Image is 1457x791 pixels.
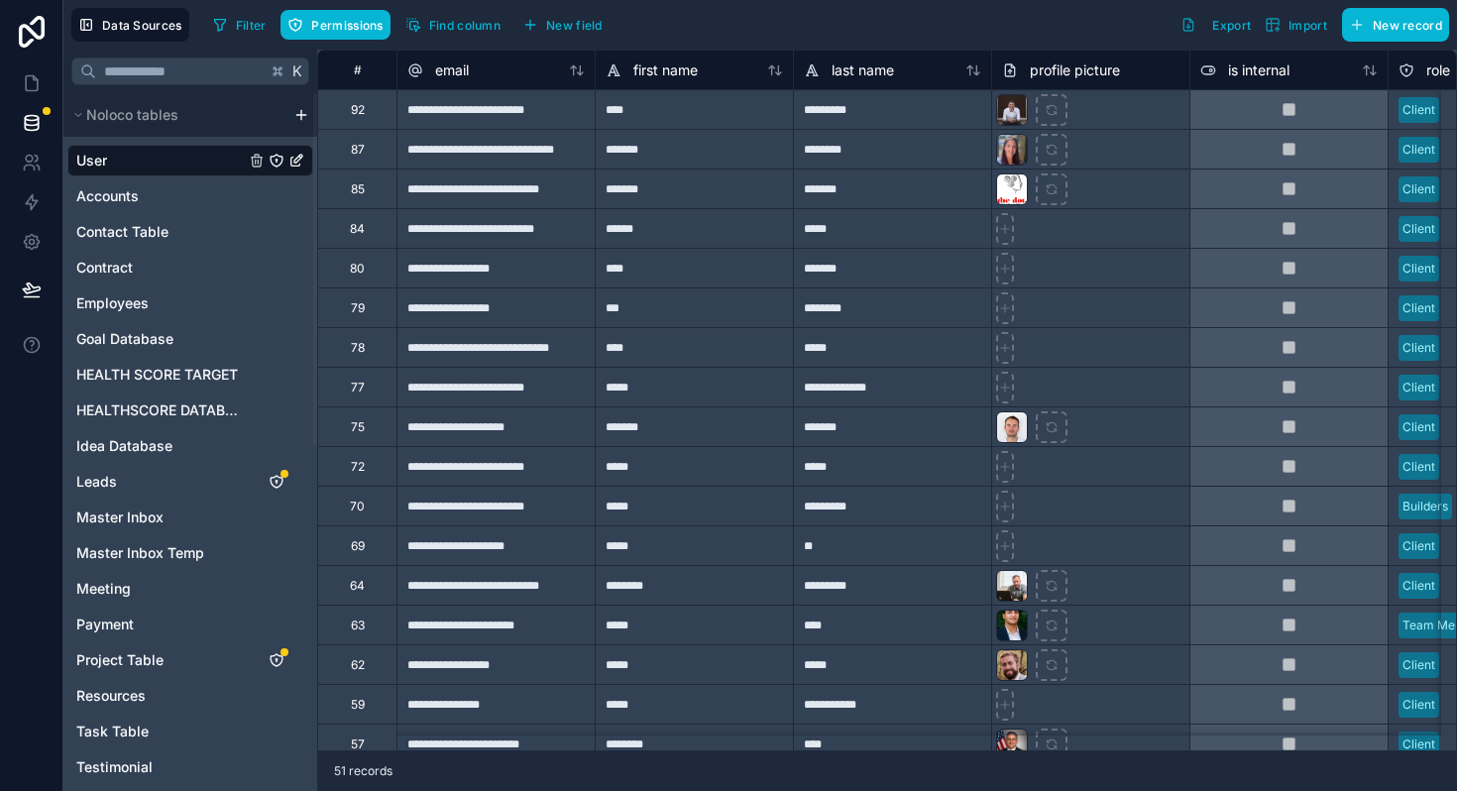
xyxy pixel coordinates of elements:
[76,722,149,741] span: Task Table
[350,261,365,277] div: 80
[351,538,365,554] div: 69
[1402,101,1435,119] div: Client
[1258,8,1334,42] button: Import
[76,650,164,670] span: Project Table
[1402,577,1435,595] div: Client
[76,365,238,385] span: HEALTH SCORE TARGET
[1402,260,1435,278] div: Client
[102,18,182,33] span: Data Sources
[546,18,603,33] span: New field
[1030,60,1120,80] span: profile picture
[1402,498,1448,515] div: Builders
[71,8,189,42] button: Data Sources
[76,258,133,278] span: Contract
[1402,656,1435,674] div: Client
[351,300,365,316] div: 79
[76,722,245,741] a: Task Table
[76,436,172,456] span: Idea Database
[1289,18,1327,33] span: Import
[429,18,501,33] span: Find column
[76,186,245,206] a: Accounts
[1402,220,1435,238] div: Client
[67,287,313,319] div: Employees
[351,181,365,197] div: 85
[76,508,164,527] span: Master Inbox
[350,578,365,594] div: 64
[67,680,313,712] div: Resources
[76,650,245,670] a: Project Table
[1402,537,1435,555] div: Client
[67,644,313,676] div: Project Table
[76,686,245,706] a: Resources
[86,105,178,125] span: Noloco tables
[76,186,139,206] span: Accounts
[333,62,382,77] div: #
[1402,299,1435,317] div: Client
[76,579,245,599] a: Meeting
[1402,418,1435,436] div: Client
[280,10,397,40] a: Permissions
[76,757,153,777] span: Testimonial
[280,10,390,40] button: Permissions
[236,18,267,33] span: Filter
[350,221,365,237] div: 84
[76,329,245,349] a: Goal Database
[351,142,365,158] div: 87
[351,657,365,673] div: 62
[205,10,274,40] button: Filter
[76,151,245,170] a: User
[1402,141,1435,159] div: Client
[1342,8,1449,42] button: New record
[76,400,245,420] a: HEALTHSCORE DATABASE
[76,293,149,313] span: Employees
[1373,18,1442,33] span: New record
[76,472,245,492] a: Leads
[351,419,365,435] div: 75
[351,340,365,356] div: 78
[1402,379,1435,396] div: Client
[351,102,365,118] div: 92
[76,757,245,777] a: Testimonial
[1402,339,1435,357] div: Client
[67,180,313,212] div: Accounts
[351,459,365,475] div: 72
[334,763,392,779] span: 51 records
[76,258,245,278] a: Contract
[290,64,304,78] span: K
[67,145,313,176] div: User
[67,609,313,640] div: Payment
[435,60,469,80] span: email
[67,101,285,129] button: Noloco tables
[351,380,365,395] div: 77
[76,151,107,170] span: User
[311,18,383,33] span: Permissions
[67,395,313,426] div: HEALTHSCORE DATABASE
[1402,458,1435,476] div: Client
[67,323,313,355] div: Goal Database
[1228,60,1289,80] span: is internal
[350,499,365,514] div: 70
[67,252,313,283] div: Contract
[76,293,245,313] a: Employees
[832,60,894,80] span: last name
[67,466,313,498] div: Leads
[351,736,365,752] div: 57
[1426,60,1450,80] span: role
[633,60,698,80] span: first name
[76,615,134,634] span: Payment
[67,751,313,783] div: Testimonial
[1402,735,1435,753] div: Client
[67,430,313,462] div: Idea Database
[398,10,507,40] button: Find column
[67,502,313,533] div: Master Inbox
[76,686,146,706] span: Resources
[67,359,313,391] div: HEALTH SCORE TARGET
[76,508,245,527] a: Master Inbox
[1334,8,1449,42] a: New record
[67,216,313,248] div: Contact Table
[76,543,245,563] a: Master Inbox Temp
[76,365,245,385] a: HEALTH SCORE TARGET
[1212,18,1251,33] span: Export
[76,329,173,349] span: Goal Database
